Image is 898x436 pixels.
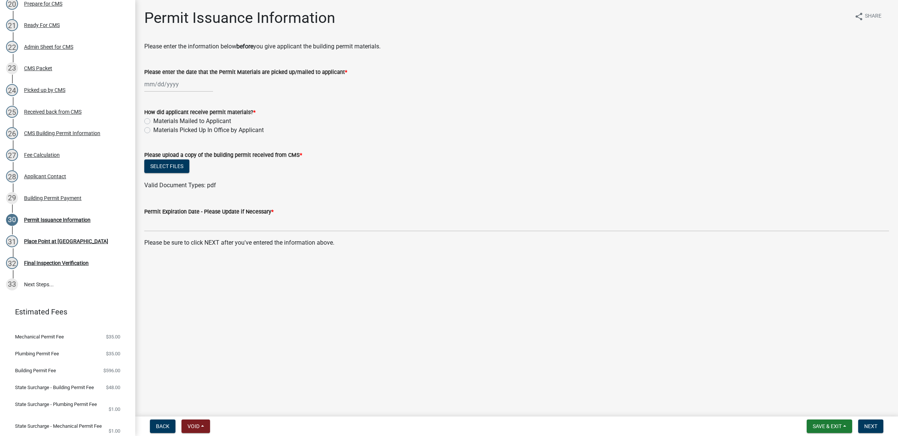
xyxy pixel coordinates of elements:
span: Plumbing Permit Fee [15,351,59,356]
p: Please enter the information below you give applicant the building permit materials. [144,42,889,51]
div: Permit Issuance Information [24,217,91,223]
span: Save & Exit [813,423,842,429]
span: $1.00 [109,407,120,412]
div: 31 [6,235,18,247]
span: Building Permit Fee [15,368,56,373]
div: 24 [6,84,18,96]
div: Ready For CMS [24,23,60,28]
span: $35.00 [106,351,120,356]
div: 22 [6,41,18,53]
h1: Permit Issuance Information [144,9,335,27]
button: Next [858,419,883,433]
div: Prepare for CMS [24,1,62,6]
div: Building Permit Payment [24,195,82,201]
label: Materials Mailed to Applicant [153,117,231,126]
i: share [854,12,863,21]
span: $596.00 [103,368,120,373]
div: 28 [6,170,18,182]
button: Select files [144,159,189,173]
span: Share [865,12,881,21]
div: Picked up by CMS [24,87,65,93]
button: Back [150,419,175,433]
div: CMS Building Permit Information [24,131,100,136]
div: 21 [6,19,18,31]
div: 29 [6,192,18,204]
span: Void [187,423,200,429]
span: Next [864,423,877,429]
label: Permit Expiration Date - Please Update if Necessary [144,209,274,215]
button: Void [181,419,210,433]
div: Fee Calculation [24,152,60,158]
span: $1.00 [109,428,120,433]
div: 23 [6,62,18,74]
span: Valid Document Types: pdf [144,182,216,189]
span: $35.00 [106,334,120,339]
button: shareShare [848,9,887,24]
span: Mechanical Permit Fee [15,334,64,339]
div: Place Point at [GEOGRAPHIC_DATA] [24,239,108,244]
div: Received back from CMS [24,109,82,114]
div: 25 [6,106,18,118]
div: Applicant Contact [24,174,66,179]
span: Back [156,423,169,429]
span: State Surcharge - Building Permit Fee [15,385,94,390]
a: Estimated Fees [6,304,123,319]
label: How did applicant receive permit materials? [144,110,255,115]
label: Please upload a copy of the building permit received from CMS [144,153,302,158]
span: $48.00 [106,385,120,390]
span: State Surcharge - Plumbing Permit Fee [15,402,97,407]
div: 30 [6,214,18,226]
input: mm/dd/yyyy [144,77,213,92]
div: 26 [6,127,18,139]
div: 33 [6,278,18,290]
div: Admin Sheet for CMS [24,44,73,50]
label: Materials Picked Up In Office by Applicant [153,126,264,135]
button: Save & Exit [807,419,852,433]
p: Please be sure to click NEXT after you've entered the information above. [144,238,889,247]
div: Final Inspection Verification [24,260,89,266]
div: 32 [6,257,18,269]
label: Please enter the date that the Permit Materials are picked up/mailed to applicant [144,70,347,75]
span: State Surcharge - Mechanical Permit Fee [15,424,102,428]
div: CMS Packet [24,66,52,71]
div: 27 [6,149,18,161]
strong: before [236,43,253,50]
